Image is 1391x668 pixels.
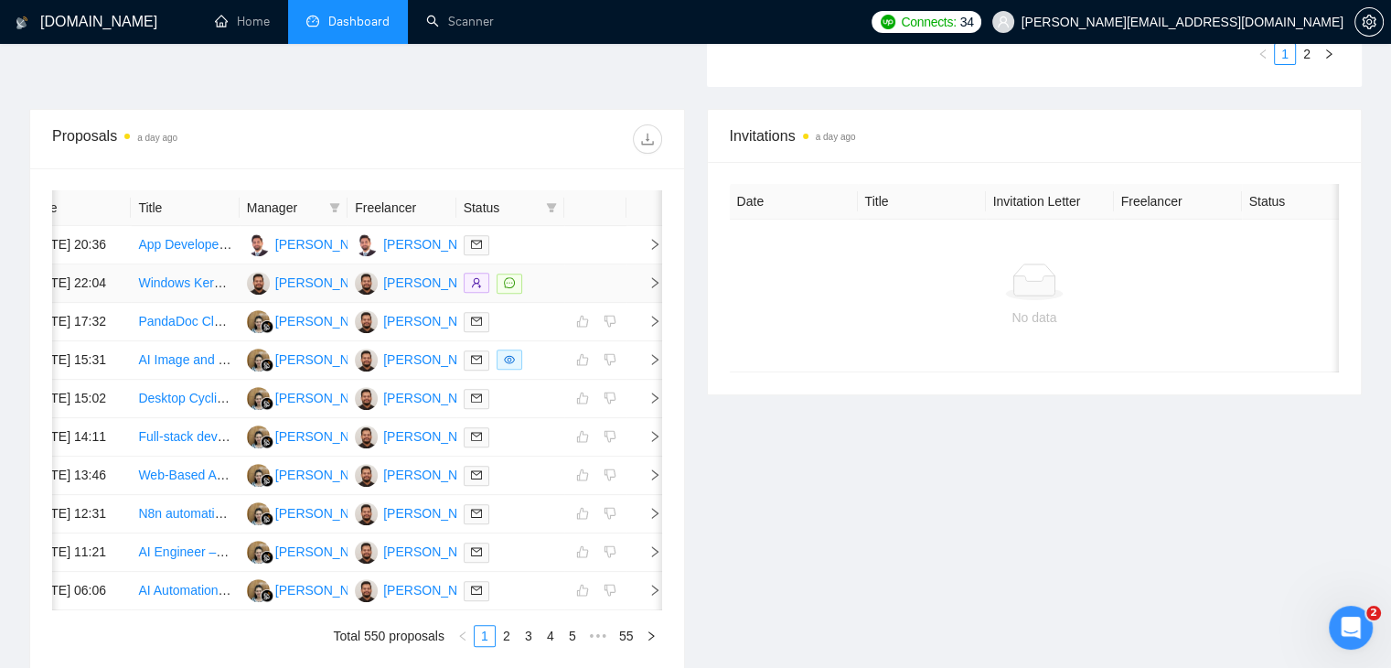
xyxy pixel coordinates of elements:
[215,14,270,29] a: homeHome
[640,625,662,647] li: Next Page
[261,474,273,487] img: gigradar-bm.png
[247,349,270,372] img: ES
[1354,7,1384,37] button: setting
[613,625,640,647] li: 55
[138,544,391,559] a: AI Engineer – Full Stack / LLM UI Integration
[275,388,380,408] div: [PERSON_NAME]
[730,184,858,220] th: Date
[131,572,239,610] td: AI Automation Engineer for Growing Agency
[138,314,235,329] a: PandaDoc Clone
[355,579,378,602] img: AA
[471,239,482,250] span: mail
[496,625,518,647] li: 2
[634,353,661,366] span: right
[247,426,270,448] img: ES
[640,625,662,647] button: right
[131,418,239,457] td: Full-stack developer with Vite and Next.js experience
[471,546,482,557] span: mail
[131,380,239,418] td: Desktop Cycling Workout Generator Development
[1275,44,1295,64] a: 1
[261,551,273,564] img: gigradar-bm.png
[247,233,270,256] img: FM
[646,630,657,641] span: right
[881,15,895,29] img: upwork-logo.png
[326,194,344,221] span: filter
[355,505,488,520] a: AA[PERSON_NAME]
[23,380,131,418] td: [DATE] 15:02
[730,124,1340,147] span: Invitations
[247,464,270,487] img: ES
[614,626,639,646] a: 55
[355,349,378,372] img: AA
[519,626,539,646] a: 3
[261,359,273,372] img: gigradar-bm.png
[1366,606,1381,620] span: 2
[471,469,482,480] span: mail
[275,273,380,293] div: [PERSON_NAME]
[858,184,986,220] th: Title
[383,503,488,523] div: [PERSON_NAME]
[138,275,501,290] a: Windows Kernel Driver Development for Device Communication
[504,277,515,288] span: message
[131,303,239,341] td: PandaDoc Clone
[355,467,488,481] a: AA[PERSON_NAME]
[634,392,661,404] span: right
[452,625,474,647] button: left
[261,436,273,448] img: gigradar-bm.png
[138,506,346,521] a: N8n automation for content workflow
[23,418,131,457] td: [DATE] 14:11
[1114,184,1242,220] th: Freelancer
[23,303,131,341] td: [DATE] 17:32
[275,311,380,331] div: [PERSON_NAME]
[261,589,273,602] img: gigradar-bm.png
[1296,43,1318,65] li: 2
[247,582,380,597] a: ES[PERSON_NAME]
[1318,43,1340,65] li: Next Page
[355,541,378,564] img: AA
[960,12,974,32] span: 34
[497,626,517,646] a: 2
[457,630,468,641] span: left
[355,502,378,525] img: AA
[1323,48,1334,59] span: right
[475,626,495,646] a: 1
[138,237,421,252] a: App Developer for Roofing Company Client Portal
[52,124,357,154] div: Proposals
[131,226,239,264] td: App Developer for Roofing Company Client Portal
[471,277,482,288] span: user-add
[137,133,177,143] time: a day ago
[247,387,270,410] img: ES
[355,351,488,366] a: AA[PERSON_NAME]
[1329,606,1373,650] iframe: Intercom live chat
[1355,15,1383,29] span: setting
[247,541,270,564] img: ES
[131,341,239,380] td: AI Image and Video Generation Developer
[261,512,273,525] img: gigradar-bm.png
[355,582,488,597] a: AA[PERSON_NAME]
[247,272,270,295] img: AA
[1257,48,1268,59] span: left
[634,469,661,481] span: right
[355,275,488,289] a: AA[PERSON_NAME]
[562,626,583,646] a: 5
[23,264,131,303] td: [DATE] 22:04
[383,580,488,600] div: [PERSON_NAME]
[634,545,661,558] span: right
[348,190,455,226] th: Freelancer
[247,428,380,443] a: ES[PERSON_NAME]
[138,391,422,405] a: Desktop Cycling Workout Generator Development
[540,625,562,647] li: 4
[247,579,270,602] img: ES
[247,467,380,481] a: ES[PERSON_NAME]
[464,198,539,218] span: Status
[986,184,1114,220] th: Invitation Letter
[504,354,515,365] span: eye
[131,190,239,226] th: Title
[471,316,482,327] span: mail
[328,14,390,29] span: Dashboard
[546,202,557,213] span: filter
[383,311,488,331] div: [PERSON_NAME]
[542,194,561,221] span: filter
[16,8,28,38] img: logo
[355,310,378,333] img: AA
